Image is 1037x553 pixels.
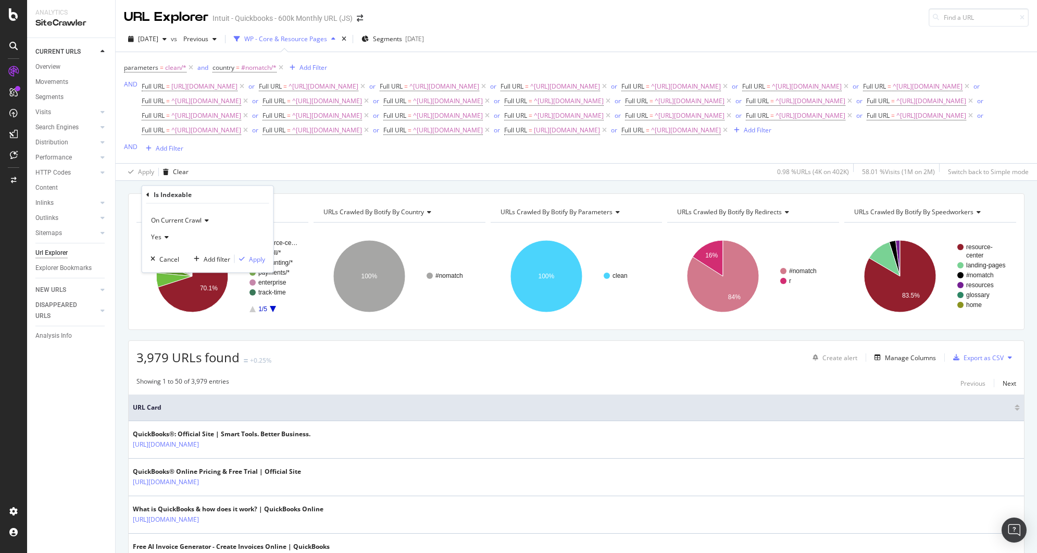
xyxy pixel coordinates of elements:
div: or [490,82,496,91]
span: 3,979 URLs found [136,349,240,366]
div: Content [35,182,58,193]
button: or [853,81,859,91]
button: Add Filter [730,124,771,137]
div: Segments [35,92,64,103]
a: Inlinks [35,198,97,208]
div: Export as CSV [964,353,1004,362]
span: ^[URL][DOMAIN_NAME] [292,123,362,138]
button: or [977,110,983,120]
span: Full URL [504,111,527,120]
span: #nomatch/* [241,60,277,75]
div: Explorer Bookmarks [35,263,92,274]
span: = [649,111,653,120]
span: = [646,82,649,91]
span: ^[URL][DOMAIN_NAME] [776,108,845,123]
span: Previous [179,34,208,43]
span: = [529,111,532,120]
button: or [615,110,621,120]
a: CURRENT URLS [35,46,97,57]
span: = [160,63,164,72]
span: URL Card [133,403,1012,412]
span: 2025 Aug. 29th [138,34,158,43]
span: parameters [124,63,158,72]
button: Previous [179,31,221,47]
a: Search Engines [35,122,97,133]
button: or [611,125,617,135]
a: DISAPPEARED URLS [35,300,97,322]
span: = [646,126,649,134]
button: or [373,96,379,106]
a: Performance [35,152,97,163]
a: HTTP Codes [35,167,97,178]
button: Previous [960,377,985,389]
button: or [735,96,742,106]
button: and [197,63,208,72]
button: or [490,81,496,91]
span: = [529,96,532,105]
span: = [891,96,895,105]
text: 70.1% [200,285,218,292]
button: or [252,96,258,106]
text: 83.5% [902,292,920,299]
div: or [973,82,980,91]
text: track-time [258,289,286,296]
span: Full URL [142,126,165,134]
div: times [340,34,348,44]
text: 100% [361,273,377,280]
span: ^[URL][DOMAIN_NAME] [171,123,241,138]
div: or [611,126,617,134]
div: Analysis Info [35,330,72,341]
div: A chart. [667,231,838,322]
span: ^[URL][DOMAIN_NAME] [292,94,362,108]
div: or [853,82,859,91]
div: or [611,82,617,91]
span: URLs Crawled By Botify By redirects [677,207,782,216]
text: enterprise [258,279,286,286]
span: = [767,82,770,91]
svg: A chart. [491,231,661,322]
span: ^[URL][DOMAIN_NAME] [776,94,845,108]
text: r [789,277,791,285]
div: or [252,111,258,120]
div: WP - Core & Resource Pages [244,34,327,43]
div: Clear [173,167,189,176]
a: [URL][DOMAIN_NAME] [133,514,199,525]
div: Movements [35,77,68,88]
text: 1/5 [258,305,267,313]
span: Full URL [501,82,523,91]
span: = [525,82,529,91]
button: or [494,110,500,120]
span: ^[URL][DOMAIN_NAME] [171,94,241,108]
span: URLs Crawled By Botify By speedworkers [854,207,973,216]
div: or [615,96,621,105]
button: WP - Core & Resource Pages [230,31,340,47]
button: or [494,96,500,106]
button: or [248,81,255,91]
span: Full URL [504,126,527,134]
text: #nomatch [435,272,463,279]
span: Full URL [625,96,648,105]
button: Create alert [808,349,857,366]
span: ^[URL][DOMAIN_NAME] [289,79,358,94]
div: Create alert [822,353,857,362]
div: Overview [35,62,60,72]
div: CURRENT URLS [35,46,81,57]
span: Full URL [621,82,644,91]
div: SiteCrawler [35,17,107,29]
h4: URLs Crawled By Botify By parameters [498,204,653,220]
div: A chart. [136,231,307,322]
div: Performance [35,152,72,163]
button: or [856,110,863,120]
div: or [615,111,621,120]
span: Full URL [263,126,285,134]
span: Full URL [263,96,285,105]
span: = [408,96,411,105]
div: Open Intercom Messenger [1002,518,1027,543]
div: Intuit - Quickbooks - 600k Monthly URL (JS) [213,13,353,23]
span: ^[URL][DOMAIN_NAME] [534,94,604,108]
span: = [408,126,411,134]
div: or [856,111,863,120]
div: or [373,111,379,120]
div: Add Filter [744,126,771,134]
